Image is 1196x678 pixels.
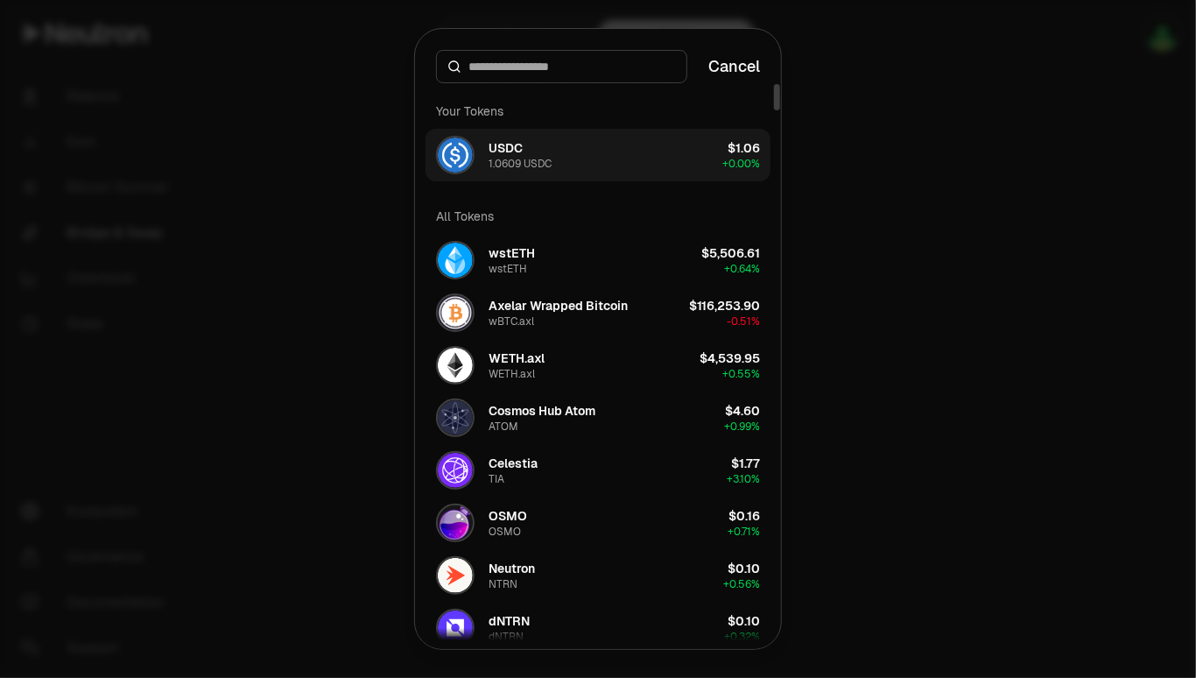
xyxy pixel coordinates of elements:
[426,497,770,549] button: OSMO LogoOSMOOSMO$0.16+0.71%
[489,525,521,539] div: OSMO
[426,392,770,444] button: ATOM LogoCosmos Hub AtomATOM$4.60+0.99%
[728,560,760,577] div: $0.10
[724,262,760,276] span: + 0.64%
[489,612,530,630] div: dNTRN
[489,455,538,472] div: Celestia
[438,295,473,330] img: wBTC.axl Logo
[725,402,760,420] div: $4.60
[724,420,760,434] span: + 0.99%
[489,420,518,434] div: ATOM
[731,455,760,472] div: $1.77
[689,297,760,314] div: $116,253.90
[489,297,628,314] div: Axelar Wrapped Bitcoin
[438,400,473,435] img: ATOM Logo
[489,402,595,420] div: Cosmos Hub Atom
[722,157,760,171] span: + 0.00%
[489,630,524,644] div: dNTRN
[426,286,770,339] button: wBTC.axl LogoAxelar Wrapped BitcoinwBTC.axl$116,253.90-0.51%
[728,525,760,539] span: + 0.71%
[438,453,473,488] img: TIA Logo
[723,577,760,591] span: + 0.56%
[438,611,473,646] img: dNTRN Logo
[701,244,760,262] div: $5,506.61
[489,560,535,577] div: Neutron
[426,234,770,286] button: wstETH LogowstETHwstETH$5,506.61+0.64%
[727,472,760,486] span: + 3.10%
[700,350,760,367] div: $4,539.95
[489,314,534,328] div: wBTC.axl
[727,314,760,328] span: -0.51%
[438,505,473,540] img: OSMO Logo
[489,350,545,367] div: WETH.axl
[489,157,552,171] div: 1.0609 USDC
[426,444,770,497] button: TIA LogoCelestiaTIA$1.77+3.10%
[426,129,770,181] button: USDC LogoUSDC1.0609 USDC$1.06+0.00%
[722,367,760,381] span: + 0.55%
[489,262,527,276] div: wstETH
[426,549,770,602] button: NTRN LogoNeutronNTRN$0.10+0.56%
[438,348,473,383] img: WETH.axl Logo
[489,367,535,381] div: WETH.axl
[724,630,760,644] span: + 0.32%
[438,138,473,173] img: USDC Logo
[489,472,504,486] div: TIA
[426,199,770,234] div: All Tokens
[489,139,523,157] div: USDC
[489,577,517,591] div: NTRN
[489,507,527,525] div: OSMO
[438,558,473,593] img: NTRN Logo
[438,243,473,278] img: wstETH Logo
[489,244,535,262] div: wstETH
[728,507,760,525] div: $0.16
[426,602,770,654] button: dNTRN LogodNTRNdNTRN$0.10+0.32%
[728,139,760,157] div: $1.06
[708,54,760,79] button: Cancel
[426,339,770,392] button: WETH.axl LogoWETH.axlWETH.axl$4,539.95+0.55%
[728,612,760,630] div: $0.10
[426,94,770,129] div: Your Tokens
